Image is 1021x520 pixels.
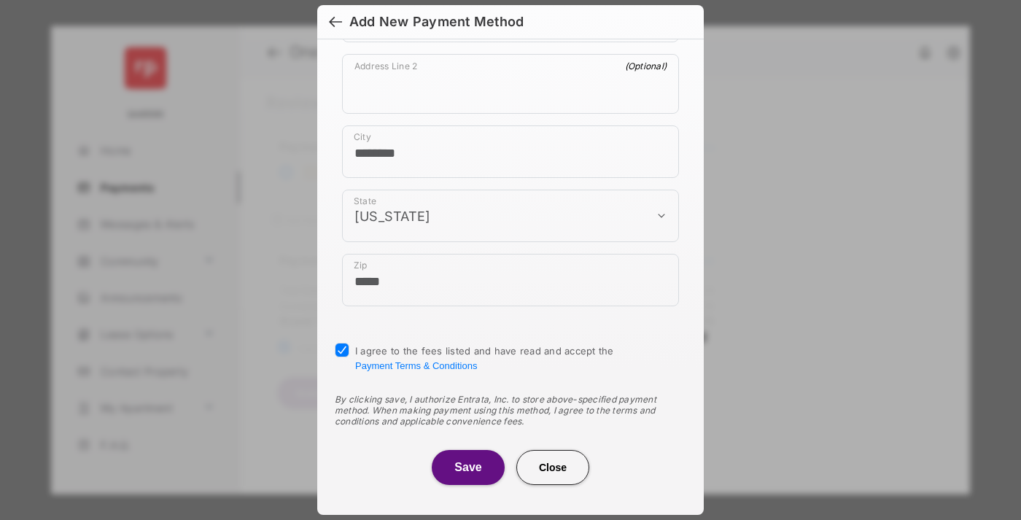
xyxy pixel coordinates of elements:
div: payment_method_screening[postal_addresses][locality] [342,125,679,178]
div: payment_method_screening[postal_addresses][administrativeArea] [342,190,679,242]
div: payment_method_screening[postal_addresses][postalCode] [342,254,679,306]
div: By clicking save, I authorize Entrata, Inc. to store above-specified payment method. When making ... [335,394,686,427]
button: I agree to the fees listed and have read and accept the [355,360,477,371]
button: Close [516,450,589,485]
span: I agree to the fees listed and have read and accept the [355,345,614,371]
div: Add New Payment Method [349,14,524,30]
div: payment_method_screening[postal_addresses][addressLine2] [342,54,679,114]
button: Save [432,450,505,485]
